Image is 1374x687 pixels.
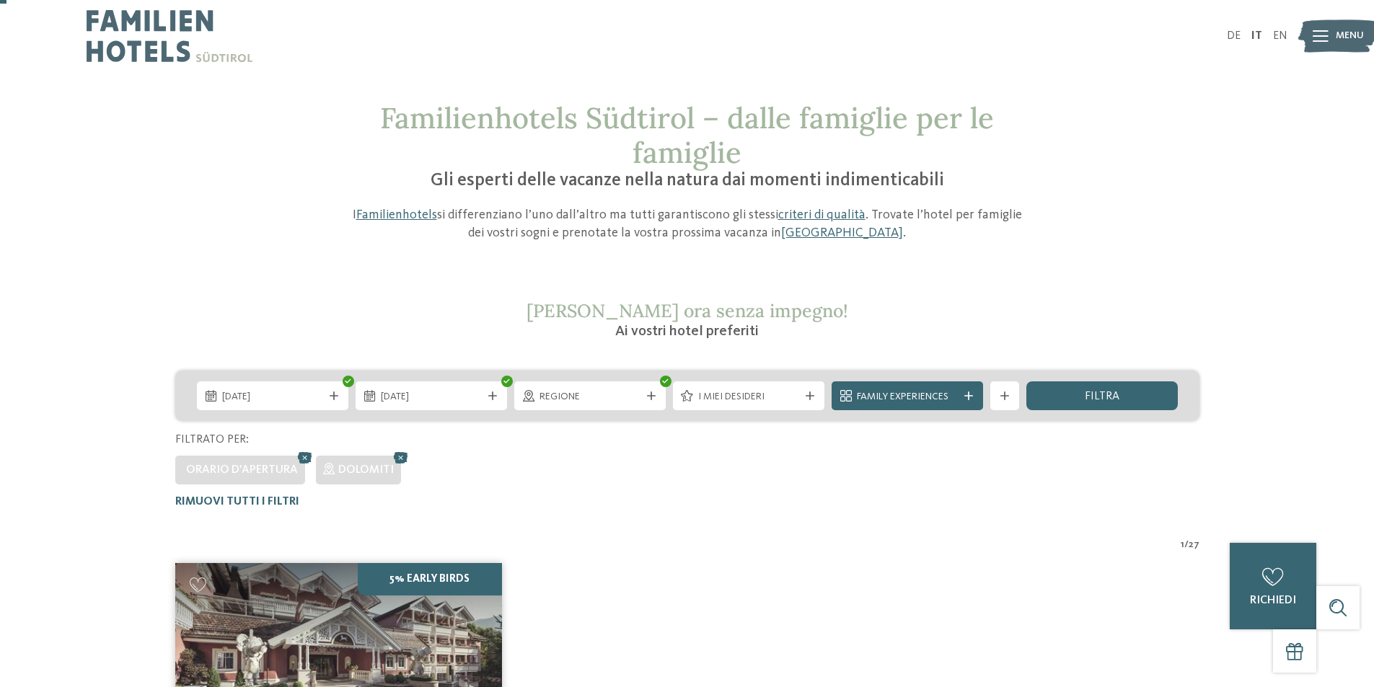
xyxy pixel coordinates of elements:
span: 27 [1189,538,1199,552]
span: Regione [540,390,640,404]
span: [PERSON_NAME] ora senza impegno! [527,299,848,322]
a: criteri di qualità [778,208,866,221]
a: [GEOGRAPHIC_DATA] [781,226,903,239]
span: [DATE] [381,390,482,404]
span: richiedi [1250,595,1296,606]
a: richiedi [1230,543,1316,629]
a: EN [1273,30,1287,42]
span: Filtrato per: [175,434,249,446]
span: I miei desideri [698,390,799,404]
a: Familienhotels [356,208,437,221]
span: Orario d'apertura [186,464,298,476]
span: / [1184,538,1189,552]
span: Ai vostri hotel preferiti [615,324,759,339]
span: [DATE] [222,390,323,404]
span: Family Experiences [857,390,958,404]
a: IT [1251,30,1262,42]
span: 1 [1181,538,1184,552]
span: Familienhotels Südtirol – dalle famiglie per le famiglie [380,99,994,171]
p: I si differenziano l’uno dall’altro ma tutti garantiscono gli stessi . Trovate l’hotel per famigl... [345,206,1030,242]
span: Dolomiti [338,464,394,476]
a: DE [1227,30,1241,42]
span: Rimuovi tutti i filtri [175,496,299,508]
span: filtra [1085,391,1119,402]
span: Menu [1336,29,1364,43]
span: Gli esperti delle vacanze nella natura dai momenti indimenticabili [431,172,944,190]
